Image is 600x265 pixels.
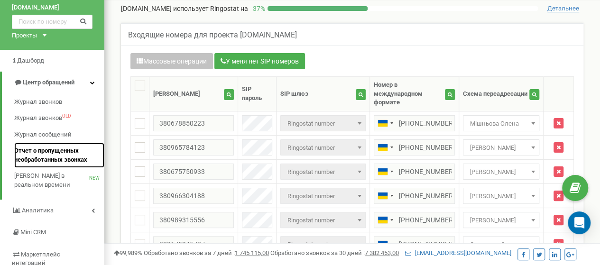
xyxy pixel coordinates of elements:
[280,164,366,180] span: Ringostat number
[466,214,536,227] span: Дегнера Мирослава
[14,98,62,107] span: Журнал звонков
[23,79,74,86] span: Центр обращений
[374,164,396,179] div: Telephone country code
[14,127,104,143] a: Журнал сообщений
[374,139,455,155] input: 050 123 4567
[405,249,511,256] a: [EMAIL_ADDRESS][DOMAIN_NAME]
[12,15,92,29] input: Поиск по номеру
[14,94,104,110] a: Журнал звонков
[466,141,536,155] span: Алена Бавыко
[374,164,455,180] input: 050 123 4567
[284,141,362,155] span: Ringostat number
[374,212,396,228] div: Telephone country code
[153,90,200,99] div: [PERSON_NAME]
[463,115,539,131] span: Мішньова Олена
[173,5,248,12] span: использует Ringostat на
[14,110,104,127] a: Журнал звонковOLD
[280,236,366,252] span: Ringostat number
[14,130,72,139] span: Журнал сообщений
[374,188,455,204] input: 050 123 4567
[374,188,396,203] div: Telephone country code
[12,31,37,40] div: Проекты
[547,5,579,12] span: Детальнее
[12,3,92,12] a: [DOMAIN_NAME]
[568,211,591,234] div: Open Intercom Messenger
[238,77,276,111] th: SIP пароль
[284,190,362,203] span: Ringostat number
[284,117,362,130] span: Ringostat number
[280,139,366,155] span: Ringostat number
[466,117,536,130] span: Мішньова Олена
[14,143,104,168] a: Отчет о пропущенных необработанных звонках
[374,140,396,155] div: Telephone country code
[14,114,62,123] span: Журнал звонков
[374,237,396,252] div: Telephone country code
[22,207,54,214] span: Аналитика
[214,53,305,69] button: У меня нет SIP номеров
[374,236,455,252] input: 050 123 4567
[463,212,539,228] span: Дегнера Мирослава
[280,115,366,131] span: Ringostat number
[280,212,366,228] span: Ringostat number
[463,139,539,155] span: Алена Бавыко
[463,188,539,204] span: Оверченко Тетяна
[374,212,455,228] input: 050 123 4567
[374,115,455,131] input: 050 123 4567
[466,238,536,251] span: Смоляная Эвелина
[128,31,297,39] h5: Входящие номера для проекта [DOMAIN_NAME]
[144,249,269,256] span: Обработано звонков за 7 дней :
[235,249,269,256] u: 1 745 115,00
[466,165,536,179] span: Шевчук Виктория
[280,90,308,99] div: SIP шлюз
[248,4,268,13] p: 37 %
[374,116,396,131] div: Telephone country code
[280,188,366,204] span: Ringostat number
[17,57,44,64] span: Дашборд
[463,236,539,252] span: Смоляная Эвелина
[374,81,445,107] div: Номер в международном формате
[2,72,104,94] a: Центр обращений
[463,90,527,99] div: Схема переадресации
[114,249,142,256] span: 99,989%
[463,164,539,180] span: Шевчук Виктория
[270,249,399,256] span: Обработано звонков за 30 дней :
[20,228,46,236] span: Mini CRM
[14,172,89,189] span: [PERSON_NAME] в реальном времени
[14,146,100,164] span: Отчет о пропущенных необработанных звонках
[284,238,362,251] span: Ringostat number
[284,165,362,179] span: Ringostat number
[14,168,104,193] a: [PERSON_NAME] в реальном времениNEW
[121,4,248,13] p: [DOMAIN_NAME]
[284,214,362,227] span: Ringostat number
[130,53,213,69] button: Массовые операции
[466,190,536,203] span: Оверченко Тетяна
[365,249,399,256] u: 7 382 453,00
